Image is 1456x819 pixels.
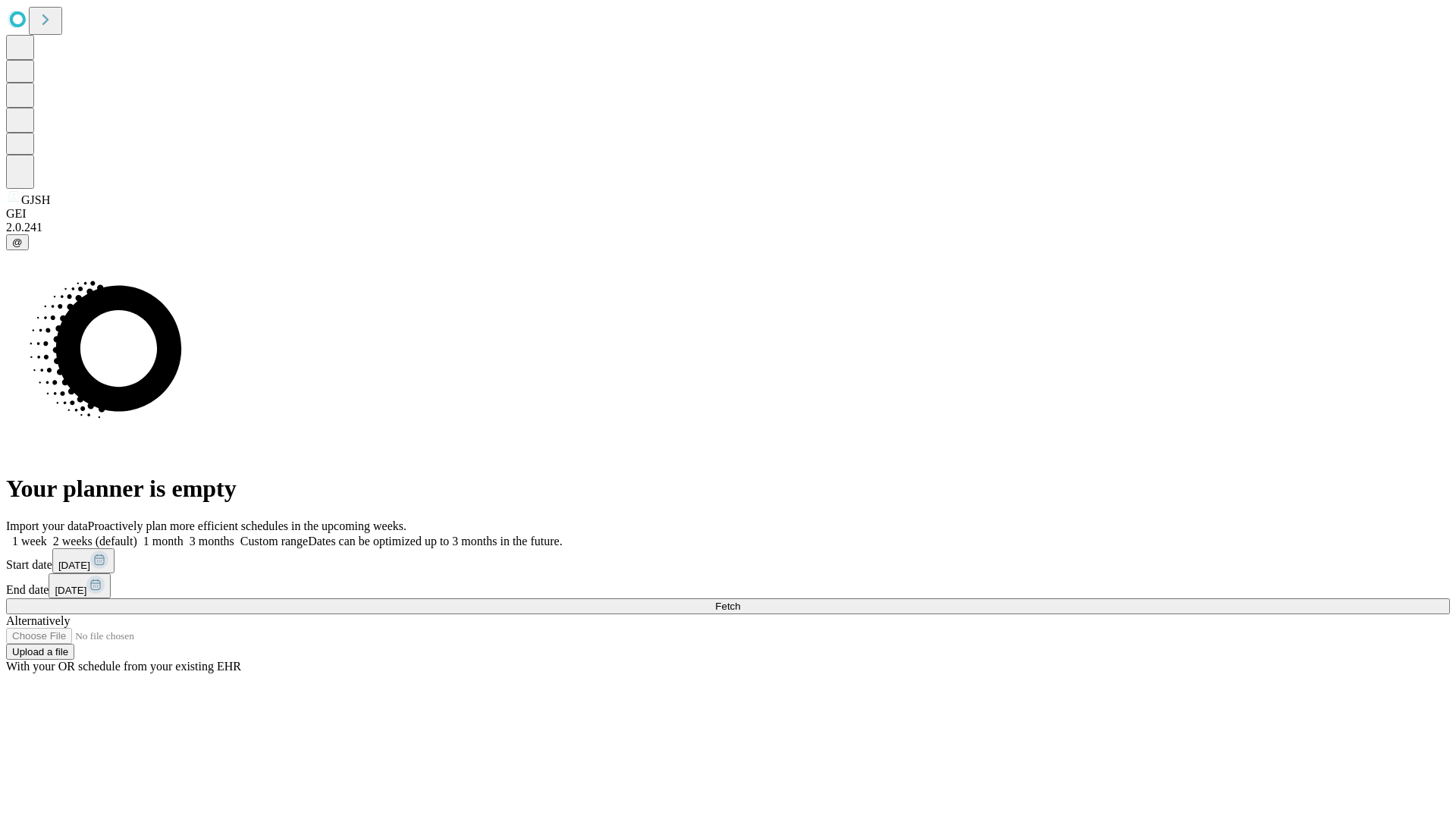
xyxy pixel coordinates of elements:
span: GJSH [21,193,50,206]
span: 2 weeks (default) [53,535,137,548]
div: End date [6,573,1450,598]
span: [DATE] [55,585,86,596]
span: Dates can be optimized up to 3 months in the future. [308,535,562,548]
span: With your OR schedule from your existing EHR [6,660,241,673]
span: Custom range [240,535,308,548]
span: Alternatively [6,614,70,627]
span: Fetch [715,601,740,612]
span: 1 month [143,535,184,548]
button: Fetch [6,598,1450,614]
button: [DATE] [52,548,115,573]
button: @ [6,234,29,250]
button: Upload a file [6,644,74,660]
span: 1 week [12,535,47,548]
button: [DATE] [49,573,111,598]
span: @ [12,237,23,248]
div: Start date [6,548,1450,573]
h1: Your planner is empty [6,475,1450,503]
span: [DATE] [58,560,90,571]
span: Import your data [6,519,88,532]
div: GEI [6,207,1450,221]
div: 2.0.241 [6,221,1450,234]
span: Proactively plan more efficient schedules in the upcoming weeks. [88,519,406,532]
span: 3 months [190,535,234,548]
